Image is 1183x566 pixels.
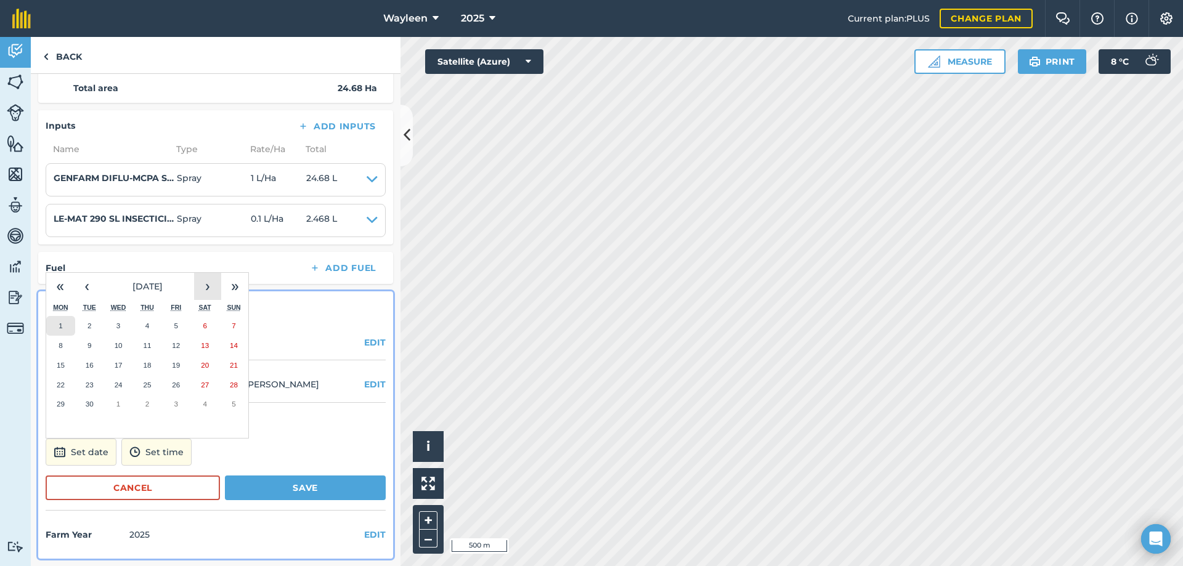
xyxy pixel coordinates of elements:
button: September 14, 2025 [219,336,248,355]
button: Add Fuel [299,259,386,277]
span: 24.68 L [306,171,337,188]
span: Wayleen [383,11,428,26]
abbr: October 3, 2025 [174,400,178,408]
img: svg+xml;base64,PD94bWwgdmVyc2lvbj0iMS4wIiBlbmNvZGluZz0idXRmLTgiPz4KPCEtLSBHZW5lcmF0b3I6IEFkb2JlIE... [7,288,24,307]
button: September 21, 2025 [219,355,248,375]
abbr: September 2, 2025 [87,321,91,329]
img: svg+xml;base64,PD94bWwgdmVyc2lvbj0iMS4wIiBlbmNvZGluZz0idXRmLTgiPz4KPCEtLSBHZW5lcmF0b3I6IEFkb2JlIE... [7,104,24,121]
button: October 1, 2025 [104,394,133,414]
button: 8 °C [1099,49,1171,74]
button: ‹ [73,273,100,300]
button: Set time [121,439,192,466]
abbr: September 6, 2025 [203,321,206,329]
h4: Fuel [46,261,65,275]
img: svg+xml;base64,PHN2ZyB4bWxucz0iaHR0cDovL3d3dy53My5vcmcvMjAwMC9zdmciIHdpZHRoPSIxNyIgaGVpZ2h0PSIxNy... [1126,11,1138,26]
button: September 20, 2025 [190,355,219,375]
strong: Total area [73,81,118,95]
img: svg+xml;base64,PD94bWwgdmVyc2lvbj0iMS4wIiBlbmNvZGluZz0idXRmLTgiPz4KPCEtLSBHZW5lcmF0b3I6IEFkb2JlIE... [7,42,24,60]
button: October 3, 2025 [161,394,190,414]
button: September 22, 2025 [46,375,75,395]
button: Satellite (Azure) [425,49,543,74]
button: September 28, 2025 [219,375,248,395]
button: September 6, 2025 [190,316,219,336]
button: October 2, 2025 [133,394,162,414]
button: September 23, 2025 [75,375,104,395]
button: September 10, 2025 [104,336,133,355]
img: svg+xml;base64,PD94bWwgdmVyc2lvbj0iMS4wIiBlbmNvZGluZz0idXRmLTgiPz4KPCEtLSBHZW5lcmF0b3I6IEFkb2JlIE... [54,445,66,459]
abbr: October 4, 2025 [203,400,206,408]
div: Open Intercom Messenger [1141,524,1171,554]
span: Name [46,142,169,156]
button: EDIT [364,528,386,541]
abbr: September 10, 2025 [115,341,123,349]
img: Two speech bubbles overlapping with the left bubble in the forefront [1055,12,1070,25]
img: Four arrows, one pointing top left, one top right, one bottom right and the last bottom left [421,477,435,490]
img: svg+xml;base64,PD94bWwgdmVyc2lvbj0iMS4wIiBlbmNvZGluZz0idXRmLTgiPz4KPCEtLSBHZW5lcmF0b3I6IEFkb2JlIE... [7,196,24,214]
button: September 2, 2025 [75,316,104,336]
span: Spray [177,171,251,188]
img: svg+xml;base64,PD94bWwgdmVyc2lvbj0iMS4wIiBlbmNvZGluZz0idXRmLTgiPz4KPCEtLSBHZW5lcmF0b3I6IEFkb2JlIE... [7,227,24,245]
summary: GENFARM DIFLU-MCPA SELECTIVE HERBICIDESpray1 L/Ha24.68 L [54,171,378,188]
abbr: September 22, 2025 [57,381,65,389]
img: svg+xml;base64,PD94bWwgdmVyc2lvbj0iMS4wIiBlbmNvZGluZz0idXRmLTgiPz4KPCEtLSBHZW5lcmF0b3I6IEFkb2JlIE... [7,541,24,552]
abbr: September 30, 2025 [86,400,94,408]
abbr: September 19, 2025 [172,361,180,369]
abbr: Thursday [140,304,154,311]
img: A cog icon [1159,12,1174,25]
abbr: October 2, 2025 [145,400,149,408]
h4: LE-MAT 290 SL INSECTICIDE [54,212,177,225]
img: svg+xml;base64,PHN2ZyB4bWxucz0iaHR0cDovL3d3dy53My5vcmcvMjAwMC9zdmciIHdpZHRoPSI5IiBoZWlnaHQ9IjI0Ii... [43,49,49,64]
abbr: October 5, 2025 [232,400,235,408]
span: i [426,439,430,454]
button: – [419,530,437,548]
abbr: Monday [53,304,68,311]
img: svg+xml;base64,PD94bWwgdmVyc2lvbj0iMS4wIiBlbmNvZGluZz0idXRmLTgiPz4KPCEtLSBHZW5lcmF0b3I6IEFkb2JlIE... [7,320,24,337]
abbr: September 14, 2025 [230,341,238,349]
button: September 27, 2025 [190,375,219,395]
button: Print [1018,49,1087,74]
button: › [194,273,221,300]
abbr: September 23, 2025 [86,381,94,389]
h4: GENFARM DIFLU-MCPA SELECTIVE HERBICIDE [54,171,177,185]
abbr: September 24, 2025 [115,381,123,389]
button: i [413,431,444,462]
button: » [221,273,248,300]
abbr: September 20, 2025 [201,361,209,369]
button: [DATE] [100,273,194,300]
img: svg+xml;base64,PHN2ZyB4bWxucz0iaHR0cDovL3d3dy53My5vcmcvMjAwMC9zdmciIHdpZHRoPSI1NiIgaGVpZ2h0PSI2MC... [7,134,24,153]
button: September 5, 2025 [161,316,190,336]
abbr: September 1, 2025 [59,321,62,329]
button: Save [225,475,386,500]
button: September 26, 2025 [161,375,190,395]
img: svg+xml;base64,PD94bWwgdmVyc2lvbj0iMS4wIiBlbmNvZGluZz0idXRmLTgiPz4KPCEtLSBHZW5lcmF0b3I6IEFkb2JlIE... [7,257,24,276]
button: September 12, 2025 [161,336,190,355]
abbr: September 13, 2025 [201,341,209,349]
button: September 16, 2025 [75,355,104,375]
img: svg+xml;base64,PD94bWwgdmVyc2lvbj0iMS4wIiBlbmNvZGluZz0idXRmLTgiPz4KPCEtLSBHZW5lcmF0b3I6IEFkb2JlIE... [129,445,140,459]
button: September 18, 2025 [133,355,162,375]
button: + [419,511,437,530]
img: Ruler icon [928,55,940,68]
img: fieldmargin Logo [12,9,31,28]
abbr: September 9, 2025 [87,341,91,349]
abbr: September 3, 2025 [116,321,120,329]
button: EDIT [364,336,386,349]
abbr: Tuesday [83,304,96,311]
abbr: September 17, 2025 [115,361,123,369]
button: EDIT [364,378,386,391]
abbr: Friday [171,304,181,311]
button: September 29, 2025 [46,394,75,414]
button: Cancel [46,475,220,500]
span: 2.468 L [306,212,337,229]
abbr: September 16, 2025 [86,361,94,369]
h4: Inputs [46,119,75,132]
button: Set date [46,439,116,466]
abbr: September 28, 2025 [230,381,238,389]
abbr: September 25, 2025 [143,381,151,389]
div: 2025 [129,528,150,541]
abbr: September 8, 2025 [59,341,62,349]
abbr: September 5, 2025 [174,321,178,329]
button: October 4, 2025 [190,394,219,414]
button: September 30, 2025 [75,394,104,414]
button: « [46,273,73,300]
